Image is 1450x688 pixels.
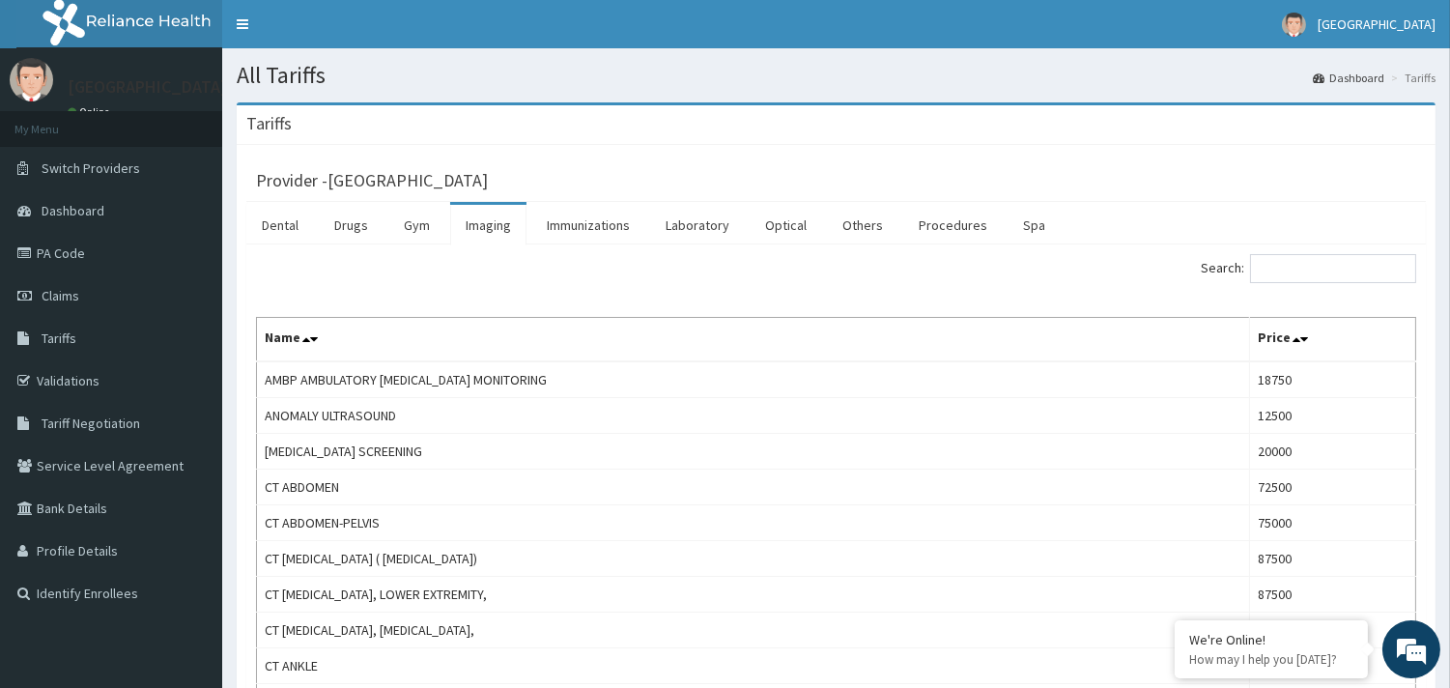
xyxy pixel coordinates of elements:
[112,215,267,411] span: We're online!
[750,205,822,245] a: Optical
[450,205,526,245] a: Imaging
[257,470,1250,505] td: CT ABDOMEN
[237,63,1436,88] h1: All Tariffs
[257,613,1250,648] td: CT [MEDICAL_DATA], [MEDICAL_DATA],
[256,172,488,189] h3: Provider - [GEOGRAPHIC_DATA]
[257,648,1250,684] td: CT ANKLE
[1250,613,1416,648] td: 87500
[257,505,1250,541] td: CT ABDOMEN-PELVIS
[42,287,79,304] span: Claims
[1250,254,1416,283] input: Search:
[1250,541,1416,577] td: 87500
[68,78,227,96] p: [GEOGRAPHIC_DATA]
[257,318,1250,362] th: Name
[317,10,363,56] div: Minimize live chat window
[1250,505,1416,541] td: 75000
[1189,631,1353,648] div: We're Online!
[827,205,898,245] a: Others
[246,115,292,132] h3: Tariffs
[10,58,53,101] img: User Image
[257,577,1250,613] td: CT [MEDICAL_DATA], LOWER EXTREMITY,
[1008,205,1061,245] a: Spa
[68,105,114,119] a: Online
[42,330,76,347] span: Tariffs
[246,205,314,245] a: Dental
[36,97,78,145] img: d_794563401_company_1708531726252_794563401
[1250,361,1416,398] td: 18750
[650,205,745,245] a: Laboratory
[903,205,1003,245] a: Procedures
[100,108,325,133] div: Chat with us now
[1250,434,1416,470] td: 20000
[257,361,1250,398] td: AMBP AMBULATORY [MEDICAL_DATA] MONITORING
[257,434,1250,470] td: [MEDICAL_DATA] SCREENING
[1201,254,1416,283] label: Search:
[388,205,445,245] a: Gym
[531,205,645,245] a: Immunizations
[1250,577,1416,613] td: 87500
[1189,651,1353,668] p: How may I help you today?
[1250,318,1416,362] th: Price
[1282,13,1306,37] img: User Image
[1250,398,1416,434] td: 12500
[10,472,368,539] textarea: Type your message and hit 'Enter'
[42,159,140,177] span: Switch Providers
[1386,70,1436,86] li: Tariffs
[1313,70,1384,86] a: Dashboard
[1318,15,1436,33] span: [GEOGRAPHIC_DATA]
[42,202,104,219] span: Dashboard
[257,541,1250,577] td: CT [MEDICAL_DATA] ( [MEDICAL_DATA])
[1250,470,1416,505] td: 72500
[319,205,384,245] a: Drugs
[257,398,1250,434] td: ANOMALY ULTRASOUND
[42,415,140,432] span: Tariff Negotiation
